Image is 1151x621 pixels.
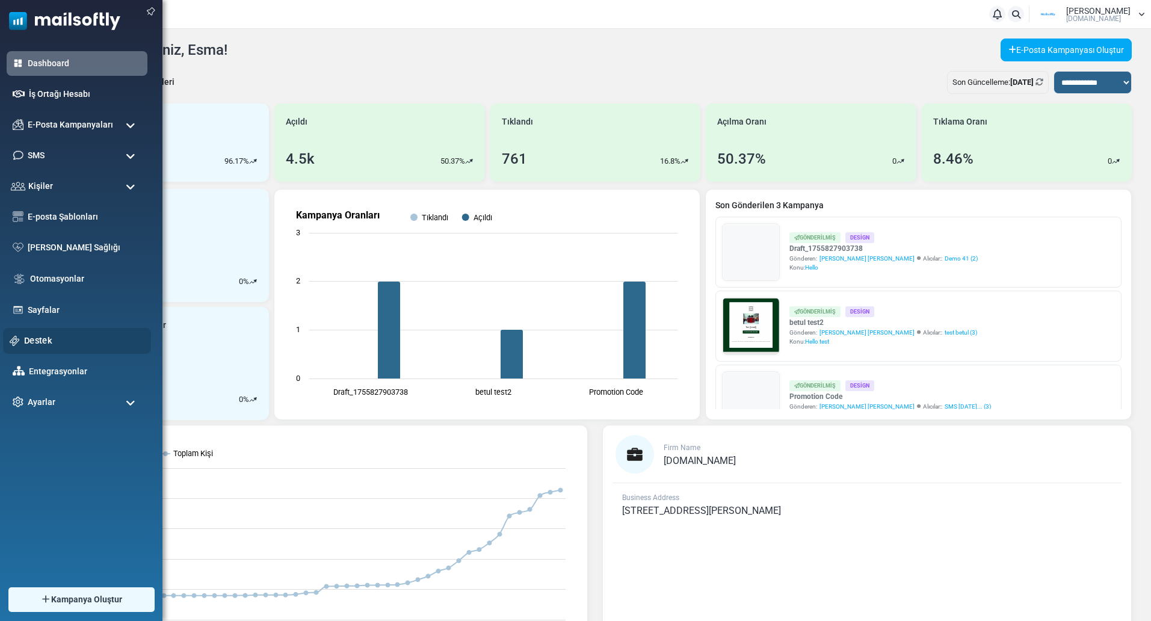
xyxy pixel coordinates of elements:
a: [PERSON_NAME] Sağlığı [28,241,141,254]
div: Konu: [789,337,977,346]
text: betul test2 [475,388,511,397]
div: 761 [502,148,527,170]
a: Son Gönderilen 3 Kampanya [715,199,1122,212]
div: Gönderen: Alıcılar:: [789,328,977,337]
p: Lorem ipsum dolor sit amet, consectetur adipiscing elit, sed do eiusmod tempor incididunt [63,316,352,327]
text: Açıldı [474,213,492,222]
span: [PERSON_NAME] [PERSON_NAME] [819,254,915,263]
div: Gönderen: Alıcılar:: [789,402,991,411]
a: Promotion Code [789,391,991,402]
span: [PERSON_NAME] [PERSON_NAME] [819,328,915,337]
text: 0 [296,374,300,383]
text: Tıklandı [422,213,448,222]
span: Business Address [622,493,679,502]
div: Design [845,232,874,243]
span: [PERSON_NAME] [1066,7,1131,15]
p: 96.17% [224,155,249,167]
a: Dashboard [28,57,141,70]
p: 0 [1108,155,1112,167]
a: E-posta Şablonları [28,211,141,223]
text: Promotion Code [589,388,643,397]
span: [DOMAIN_NAME] [1066,15,1121,22]
span: Ayarlar [28,396,55,409]
div: % [239,394,257,406]
span: Hello [805,264,818,271]
div: 4.5k [286,148,315,170]
img: domain-health-icon.svg [13,243,23,252]
div: % [239,276,257,288]
a: betul test2 [789,317,977,328]
a: E-Posta Kampanyası Oluştur [1001,39,1132,61]
a: Yeni Kişiler 10686 0% [58,189,269,302]
p: 0 [239,276,243,288]
span: [PERSON_NAME] [PERSON_NAME] [819,402,915,411]
span: Açıldı [286,116,307,128]
span: E-Posta Kampanyaları [28,119,113,131]
div: Gönderen: Alıcılar:: [789,254,978,263]
img: User Logo [1033,5,1063,23]
div: Gönderilmiş [789,380,841,391]
span: Tıklandı [502,116,533,128]
div: Konu: [789,263,978,272]
a: Destek [24,334,144,347]
a: [DOMAIN_NAME] [664,456,736,466]
a: test betul (3) [945,328,977,337]
div: 50.37% [717,148,766,170]
a: Demo 41 (2) [945,254,978,263]
img: email-templates-icon.svg [13,211,23,222]
text: 3 [296,228,300,237]
b: [DATE] [1010,78,1034,87]
div: Gönderilmiş [789,232,841,243]
div: Design [845,380,874,391]
a: SMS [DATE]... (3) [945,402,991,411]
text: Toplam Kişi [173,449,213,458]
span: Tıklama Oranı [933,116,987,128]
img: landing_pages.svg [13,304,23,315]
span: Kampanya Oluştur [51,593,122,606]
strong: Follow Us [185,285,230,295]
a: Refresh Stats [1035,78,1043,87]
a: Entegrasyonlar [29,365,141,378]
p: 50.37% [440,155,465,167]
a: User Logo [PERSON_NAME] [DOMAIN_NAME] [1033,5,1145,23]
img: workflow.svg [13,272,26,286]
span: Hello test [805,338,829,345]
div: Design [845,306,874,317]
p: 0 [239,394,243,406]
a: Draft_1755827903738 [789,243,978,254]
a: Sayfalar [28,304,141,317]
img: contacts-icon.svg [11,182,25,190]
a: İş Ortağı Hesabı [29,88,141,100]
p: 0 [892,155,896,167]
strong: Shop Now and Save Big! [158,245,258,255]
text: 2 [296,276,300,285]
span: Firm Name [664,443,700,452]
text: Kampanya Oranları [296,209,380,221]
span: [DOMAIN_NAME] [664,455,736,466]
img: sms-icon.png [13,150,23,161]
a: Shop Now and Save Big! [146,239,270,261]
div: Son Güncelleme: [947,71,1049,94]
img: support-icon.svg [10,336,20,346]
a: Otomasyonlar [30,273,141,285]
h1: Test {(email)} [54,209,361,227]
div: 8.46% [933,148,974,170]
img: dashboard-icon-active.svg [13,58,23,69]
img: campaigns-icon.png [13,119,23,130]
svg: Kampanya Oranları [284,199,690,410]
text: 1 [296,325,300,334]
div: Gönderilmiş [789,306,841,317]
span: SMS [28,149,45,162]
p: 16.8% [660,155,680,167]
span: Kişiler [28,180,53,193]
img: settings-icon.svg [13,397,23,407]
text: Draft_1755827903738 [333,388,408,397]
span: [STREET_ADDRESS][PERSON_NAME] [622,505,781,516]
span: Açılma Oranı [717,116,767,128]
